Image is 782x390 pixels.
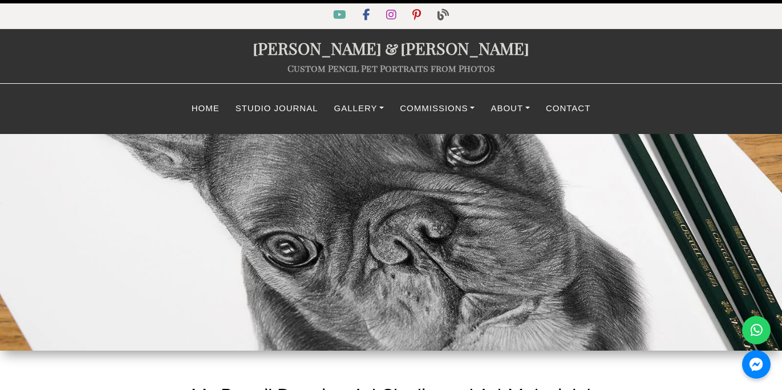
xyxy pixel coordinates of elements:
a: Gallery [326,97,392,120]
a: About [483,97,538,120]
a: Blog [431,11,456,21]
a: Pinterest [406,11,430,21]
a: Contact [538,97,598,120]
a: Commissions [392,97,483,120]
a: Home [184,97,228,120]
a: Messenger [742,350,771,379]
a: WhatsApp [742,316,771,344]
a: Studio Journal [228,97,326,120]
a: [PERSON_NAME]&[PERSON_NAME] [253,37,529,59]
a: Instagram [379,11,406,21]
a: Facebook [356,11,379,21]
a: Custom Pencil Pet Portraits from Photos [287,62,495,74]
a: YouTube [326,11,355,21]
span: & [382,37,400,59]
